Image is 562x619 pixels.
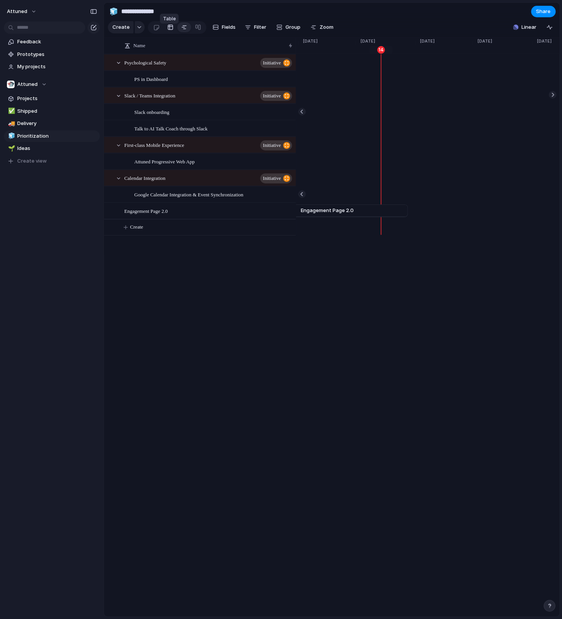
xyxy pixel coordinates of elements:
[130,223,143,231] span: Create
[254,23,266,31] span: Filter
[7,107,15,115] button: ✅
[112,219,308,235] button: Create
[112,23,130,31] span: Create
[7,132,15,140] button: 🧊
[4,155,100,167] button: Create view
[7,8,27,15] span: Attuned
[272,21,304,33] button: Group
[263,140,281,151] span: initiative
[473,38,494,44] span: [DATE]
[260,173,292,183] button: initiative
[124,58,166,67] span: Psychological Safety
[108,21,133,33] button: Create
[3,5,41,18] button: Attuned
[298,38,320,44] span: [DATE]
[301,207,354,214] span: Engagement Page 2.0
[160,14,179,24] div: Table
[242,21,269,33] button: Filter
[4,36,100,48] a: Feedback
[8,144,13,153] div: 🌱
[17,51,97,58] span: Prototypes
[4,130,100,142] a: 🧊Prioritization
[356,38,377,44] span: [DATE]
[285,23,300,31] span: Group
[263,58,281,68] span: initiative
[4,93,100,104] a: Projects
[4,79,100,90] button: Attuned
[260,91,292,101] button: initiative
[17,95,97,102] span: Projects
[521,23,536,31] span: Linear
[209,21,239,33] button: Fields
[263,173,281,184] span: initiative
[7,145,15,152] button: 🌱
[8,107,13,115] div: ✅
[320,23,333,31] span: Zoom
[4,105,100,117] a: ✅Shipped
[134,124,208,133] span: Talk to AI Talk Coach through Slack
[7,120,15,127] button: 🚚
[263,91,281,101] span: initiative
[124,173,165,182] span: Calendar Integration
[109,6,118,16] div: 🧊
[124,140,184,149] span: First-class Mobile Experience
[17,63,97,71] span: My projects
[531,6,555,17] button: Share
[260,58,292,68] button: initiative
[134,74,168,83] span: PS in Dashboard
[4,143,100,154] a: 🌱Ideas
[17,107,97,115] span: Shipped
[124,91,175,100] span: Slack / Teams Integration
[134,157,194,166] span: Attuned Progressive Web App
[4,49,100,60] a: Prototypes
[107,5,120,18] button: 🧊
[4,118,100,129] a: 🚚Delivery
[17,157,47,165] span: Create view
[134,190,243,199] span: Google Calendar Integration & Event Synchronization
[17,132,97,140] span: Prioritization
[536,8,550,15] span: Share
[17,38,97,46] span: Feedback
[532,38,554,44] span: [DATE]
[8,132,13,140] div: 🧊
[17,145,97,152] span: Ideas
[8,119,13,128] div: 🚚
[260,140,292,150] button: initiative
[415,38,437,44] span: [DATE]
[4,61,100,72] a: My projects
[222,23,236,31] span: Fields
[17,81,38,88] span: Attuned
[510,21,539,33] button: Linear
[124,206,168,215] span: Engagement Page 2.0
[134,107,169,116] span: Slack onboarding
[377,46,385,54] div: 14
[307,21,336,33] button: Zoom
[17,120,97,127] span: Delivery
